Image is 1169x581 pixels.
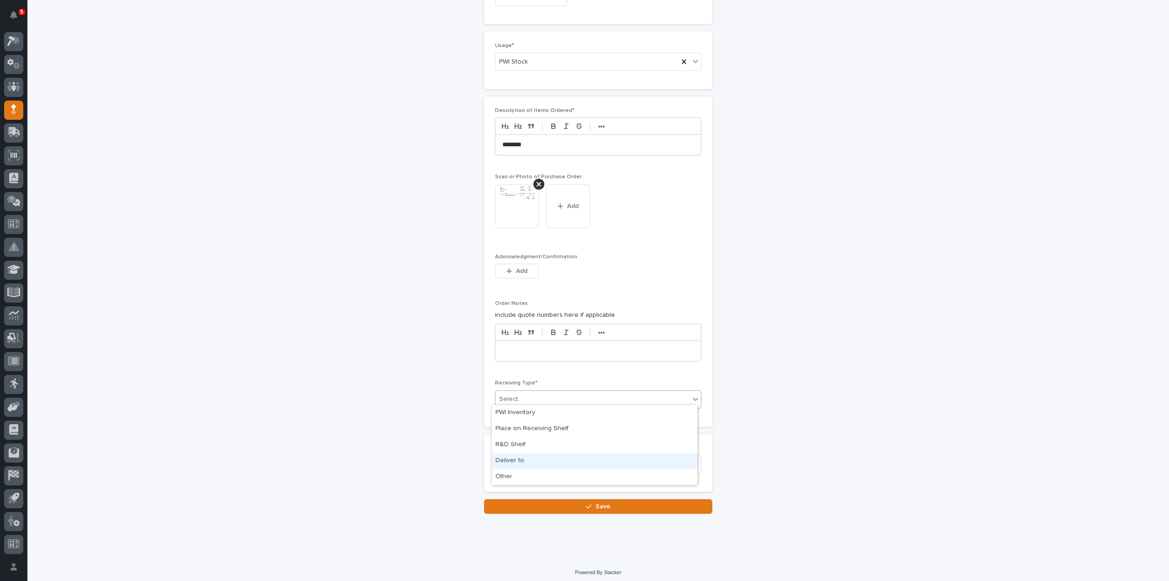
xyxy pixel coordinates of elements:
[492,453,697,469] div: Deliver to
[495,174,582,180] span: Scan or Photo of Purchase Order
[4,5,23,25] button: Notifications
[598,329,605,336] strong: •••
[495,380,537,386] span: Receiving Type
[546,184,590,228] button: Add
[495,301,528,306] span: Order Notes
[495,264,539,278] button: Add
[495,108,574,113] span: Description of Items Ordered
[499,57,528,67] span: PWI Stock
[495,43,514,48] span: Usage
[595,502,611,511] span: Save
[499,394,522,404] div: Select...
[495,254,577,260] span: Acknowledgment/Confirmation
[492,437,697,453] div: R&D Shelf
[492,421,697,437] div: Place on Receiving Shelf
[11,11,23,26] div: Notifications5
[575,570,621,575] a: Powered By Stacker
[20,9,23,15] p: 5
[495,310,701,320] p: include quote numbers here if applicable
[516,267,527,275] span: Add
[567,202,579,210] span: Add
[484,499,712,514] button: Save
[595,121,608,132] button: •••
[595,327,608,338] button: •••
[492,469,697,485] div: Other
[492,405,697,421] div: PWI Inventory
[598,123,605,130] strong: •••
